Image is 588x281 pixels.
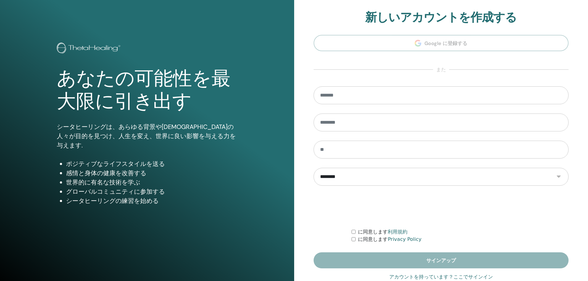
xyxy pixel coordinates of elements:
li: 感情と身体の健康を改善する [66,168,237,178]
li: ポジティブなライフスタイルを送る [66,159,237,168]
li: グローバルコミュニティに参加する [66,187,237,196]
h2: 新しいアカウントを作成する [314,10,569,25]
span: また [433,66,449,73]
iframe: reCAPTCHA [394,195,488,219]
label: に同意します [358,228,407,236]
p: シータヒーリングは、あらゆる背景や[DEMOGRAPHIC_DATA]の人々が目的を見つけ、人生を変え、世界に良い影響を与える力を与えます. [57,122,237,150]
a: 利用規約 [388,229,407,235]
h1: あなたの可能性を最大限に引き出す [57,67,237,113]
label: に同意します [358,236,421,243]
li: シータヒーリングの練習を始める [66,196,237,205]
a: アカウントを持っています？ここでサインイン [389,273,493,281]
li: 世界的に有名な技術を学ぶ [66,178,237,187]
a: Privacy Policy [388,236,421,242]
